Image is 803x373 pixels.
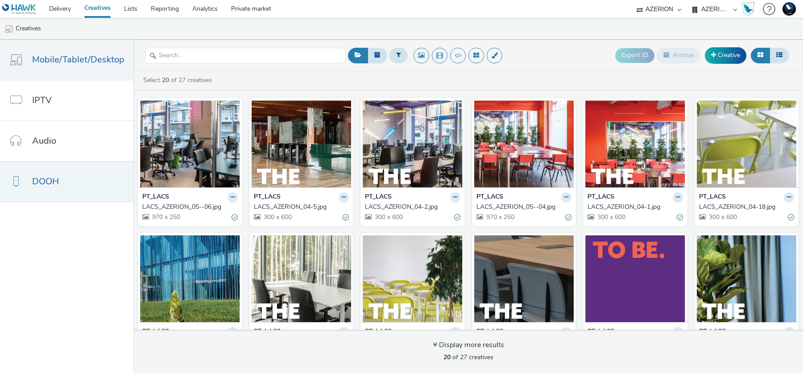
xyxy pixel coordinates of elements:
[254,192,281,203] strong: PT_LACS
[365,192,392,203] strong: PT_LACS
[2,4,37,15] img: undefined Logo
[454,212,460,222] div: Valid
[588,203,679,211] div: LACS_AZERION_04-1.jpg
[232,212,238,222] div: Valid
[474,235,574,322] img: LACS_AZERION_04-15.jpg visual
[697,235,797,322] img: LACS_AZERION_04-14.jpg visual
[365,203,457,211] div: LACS_AZERION_04-2.jpg
[443,353,451,361] strong: 20
[788,212,794,222] div: Valid
[596,213,625,221] span: 300 x 600
[365,327,392,337] strong: PT_LACS
[476,203,568,211] div: LACS_AZERION_05--04.jpg
[705,47,746,63] a: Creative
[476,203,572,211] a: LACS_AZERION_05--04.jpg
[677,212,683,222] div: Valid
[142,76,215,84] a: Select of 27 creatives
[657,48,700,63] button: Archive
[699,192,726,203] strong: PT_LACS
[145,48,346,63] input: Search...
[585,235,685,322] img: LACS_AZERION_03-5.jpg visual
[32,53,124,66] span: Mobile/Tablet/Desktop
[615,48,654,62] button: Export ID
[699,203,791,211] div: LACS_AZERION_04-18.jpg
[374,213,403,221] span: 300 x 600
[142,203,234,211] div: LACS_AZERION_05--06.jpg
[485,213,514,221] span: 970 x 250
[32,175,59,188] span: DOOH
[588,192,614,203] strong: PT_LACS
[588,327,614,337] strong: PT_LACS
[476,192,503,203] strong: PT_LACS
[142,192,169,203] strong: PT_LACS
[708,213,737,221] span: 300 x 600
[32,134,56,147] span: Audio
[699,327,726,337] strong: PT_LACS
[588,203,683,211] a: LACS_AZERION_04-1.jpg
[363,100,463,187] img: LACS_AZERION_04-2.jpg visual
[565,212,571,222] div: Valid
[697,100,797,187] img: LACS_AZERION_04-18.jpg visual
[32,94,52,107] span: IPTV
[4,25,13,33] img: mobile
[741,2,755,16] img: Hawk Academy
[151,213,180,221] span: 970 x 250
[142,203,238,211] a: LACS_AZERION_05--06.jpg
[365,203,460,211] a: LACS_AZERION_04-2.jpg
[254,203,349,211] a: LACS_AZERION_04-5.jpg
[585,100,685,187] img: LACS_AZERION_04-1.jpg visual
[254,327,281,337] strong: PT_LACS
[751,48,770,63] button: Grid
[252,100,352,187] img: LACS_AZERION_04-5.jpg visual
[140,235,240,322] img: LACS_AZERION_05--02.jpg visual
[699,203,795,211] a: LACS_AZERION_04-18.jpg
[252,235,352,322] img: LACS_AZERION_04-3.jpg visual
[142,327,169,337] strong: PT_LACS
[162,76,169,84] strong: 20
[741,2,758,16] a: Hawk Academy
[770,48,789,63] button: Table
[263,213,292,221] span: 300 x 600
[476,327,503,337] strong: PT_LACS
[343,212,349,222] div: Valid
[140,100,240,187] img: LACS_AZERION_05--06.jpg visual
[254,203,346,211] div: LACS_AZERION_04-5.jpg
[363,235,463,322] img: LACS_AZERION_04-17.jpg visual
[782,2,796,16] img: Support Hawk
[433,340,504,350] div: Display more results
[474,100,574,187] img: LACS_AZERION_05--04.jpg visual
[443,353,493,361] span: of 27 creatives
